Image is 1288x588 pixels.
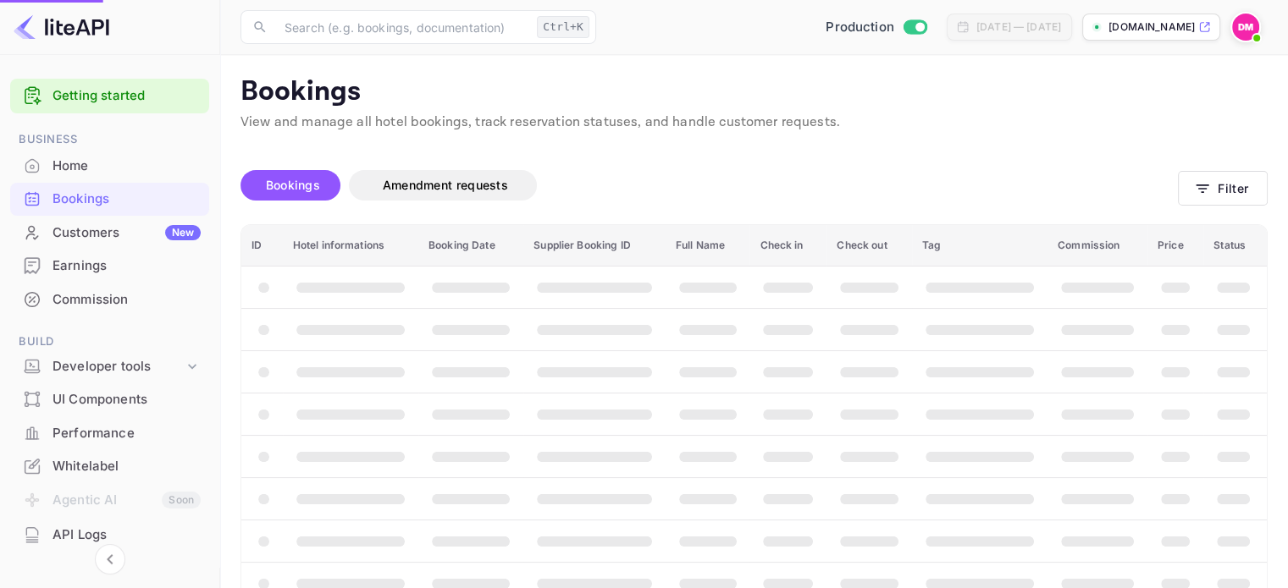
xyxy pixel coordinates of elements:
div: Bookings [10,183,209,216]
a: Commission [10,283,209,315]
th: Booking Date [418,225,523,267]
th: Tag [912,225,1048,267]
div: Whitelabel [53,457,201,476]
th: Supplier Booking ID [523,225,666,267]
th: Price [1147,225,1203,267]
p: [DOMAIN_NAME] [1108,19,1195,35]
input: Search (e.g. bookings, documentation) [274,10,530,44]
a: Performance [10,417,209,448]
span: Business [10,130,209,149]
a: Home [10,150,209,181]
span: Bookings [266,178,320,192]
div: Getting started [10,79,209,113]
th: Check in [749,225,826,267]
div: API Logs [10,519,209,552]
div: New [165,225,201,240]
div: Bookings [53,190,201,209]
p: Bookings [240,75,1268,109]
div: Home [53,157,201,176]
div: account-settings tabs [240,170,1178,201]
a: Whitelabel [10,450,209,481]
div: UI Components [10,383,209,416]
div: Switch to Sandbox mode [819,18,933,37]
div: Developer tools [10,352,209,382]
th: Status [1203,225,1267,267]
div: UI Components [53,390,201,409]
a: API Logs [10,519,209,550]
a: Bookings [10,183,209,214]
button: Collapse navigation [95,544,125,574]
th: Full Name [666,225,750,267]
span: Build [10,332,209,351]
a: UI Components [10,383,209,415]
div: Ctrl+K [537,16,589,38]
div: Commission [53,290,201,310]
img: Dylan McLean [1232,14,1259,41]
div: Developer tools [53,357,184,376]
img: LiteAPI logo [14,14,109,41]
div: Commission [10,283,209,316]
div: API Logs [53,525,201,545]
div: CustomersNew [10,217,209,250]
button: Filter [1178,171,1268,206]
a: Getting started [53,86,201,106]
div: Performance [10,417,209,450]
th: Hotel informations [283,225,418,267]
th: ID [241,225,283,267]
div: Home [10,150,209,183]
th: Check out [826,225,912,267]
div: Earnings [53,256,201,276]
span: Production [826,18,894,37]
a: Earnings [10,250,209,281]
div: Performance [53,424,201,443]
div: Customers [53,223,201,243]
div: [DATE] — [DATE] [976,19,1061,35]
div: Earnings [10,250,209,283]
div: Whitelabel [10,450,209,483]
a: CustomersNew [10,217,209,248]
p: View and manage all hotel bookings, track reservation statuses, and handle customer requests. [240,113,1268,133]
th: Commission [1048,225,1147,267]
span: Amendment requests [383,178,508,192]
